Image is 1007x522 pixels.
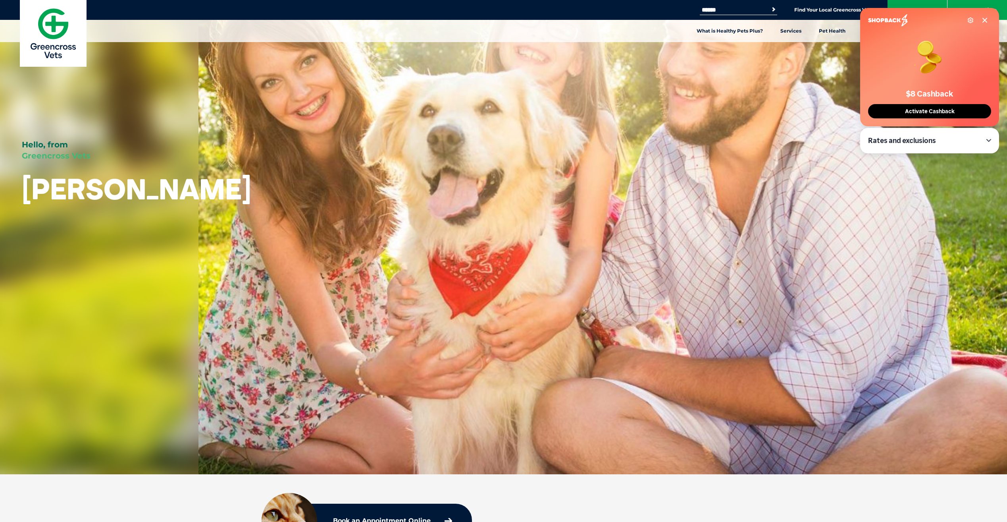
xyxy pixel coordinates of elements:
[688,20,772,42] a: What is Healthy Pets Plus?
[770,6,778,14] button: Search
[22,151,90,160] span: Greencross Vets
[772,20,810,42] a: Services
[854,20,901,42] a: Pet Articles
[794,7,870,13] a: Find Your Local Greencross Vet
[22,140,68,149] span: Hello, from
[810,20,854,42] a: Pet Health
[22,173,251,205] h1: [PERSON_NAME]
